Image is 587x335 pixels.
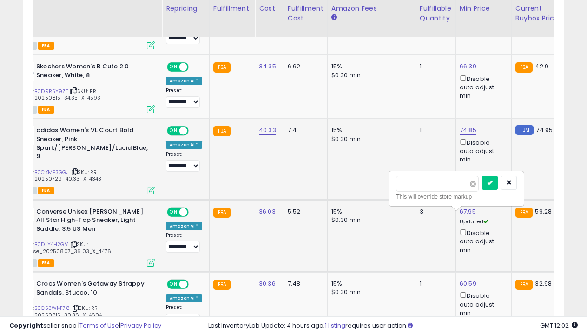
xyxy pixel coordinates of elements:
a: Terms of Use [79,321,119,330]
div: Cost [259,4,280,13]
div: This will override store markup [396,192,517,201]
small: FBA [213,62,231,73]
div: Amazon AI * [166,222,202,230]
span: 74.95 [536,126,553,134]
a: B0CKMP3GGJ [34,168,69,176]
a: 1 listing [325,321,345,330]
div: $0.30 min [331,71,409,80]
div: ASIN: [15,280,155,329]
div: Amazon AI * [166,77,202,85]
div: $0.30 min [331,216,409,224]
small: FBA [213,280,231,290]
div: Title [13,4,158,13]
div: Amazon AI * [166,141,202,149]
span: 59.28 [535,207,552,216]
div: ASIN: [15,62,155,112]
div: 3 [420,208,448,216]
div: Fulfillable Quantity [420,4,452,23]
a: B0DLY4H2GV [34,241,68,248]
span: OFF [187,281,202,288]
div: ASIN: [15,208,155,266]
small: FBA [515,208,533,218]
b: Skechers Women's B Cute 2.0 Sneaker, White, 8 [36,62,149,82]
div: $0.30 min [331,135,409,143]
span: FBA [38,42,54,50]
div: 1 [420,126,448,134]
b: Converse Unisex [PERSON_NAME] All Star High-Top Sneaker, Light Saddle, 3.5 US Men [36,208,149,236]
div: Fulfillment Cost [288,4,323,23]
a: Privacy Policy [120,321,161,330]
div: Disable auto adjust min [460,137,504,164]
div: 1 [420,280,448,288]
a: B0C53WM178 [34,304,70,312]
span: | SKU: Converse_20250807_36.03_X_4476 [15,241,111,255]
a: 30.36 [259,279,276,288]
div: Preset: [166,304,202,325]
span: FBA [38,259,54,267]
div: Amazon AI * [166,294,202,302]
a: 66.39 [460,62,476,71]
div: Current Buybox Price [515,4,563,23]
div: seller snap | | [9,322,161,330]
div: $0.30 min [331,288,409,296]
div: Min Price [460,4,508,13]
span: ON [168,208,179,216]
b: Crocs Women's Getaway Strappy Sandals, Stucco, 10 [36,280,149,299]
div: Preset: [166,232,202,253]
small: FBA [515,62,533,73]
span: OFF [187,208,202,216]
div: Fulfillment [213,4,251,13]
div: Preset: [166,151,202,172]
span: | SKU: RR Shoes_20250815_34.35_X_4593 [15,87,101,101]
strong: Copyright [9,321,43,330]
div: Preset: [166,87,202,108]
div: 6.62 [288,62,320,71]
div: Disable auto adjust min [460,228,504,255]
span: ON [168,127,179,135]
span: ON [168,63,179,71]
span: FBA [38,187,54,194]
small: FBA [515,280,533,290]
a: B0D9R5Y9ZT [34,87,68,95]
div: Last InventoryLab Update: 4 hours ago, requires user action. [208,322,578,330]
span: ON [168,281,179,288]
div: 5.52 [288,208,320,216]
a: 40.33 [259,126,276,135]
small: Amazon Fees. [331,13,337,22]
a: 67.95 [460,207,476,216]
span: 32.98 [535,279,552,288]
div: Amazon Fees [331,4,412,13]
div: 15% [331,62,409,71]
span: 2025-09-13 12:02 GMT [540,321,578,330]
div: 15% [331,208,409,216]
a: 36.03 [259,207,276,216]
div: Disable auto adjust min [460,290,504,317]
a: 34.35 [259,62,276,71]
div: 7.4 [288,126,320,134]
a: 74.85 [460,126,476,135]
span: FBA [38,106,54,114]
div: Disable auto adjust min [460,74,504,100]
div: 15% [331,126,409,134]
small: FBA [213,208,231,218]
div: 1 [420,62,448,71]
small: FBM [515,125,534,135]
span: Updated [460,218,488,225]
span: | SKU: RR Shoes_20250729_40.33_X_4343 [15,168,102,182]
span: 42.9 [535,62,548,71]
div: Repricing [166,4,205,13]
small: FBA [213,126,231,136]
a: 60.59 [460,279,476,288]
div: 7.48 [288,280,320,288]
div: 15% [331,280,409,288]
b: adidas Women's VL Court Bold Sneaker, Pink Spark/[PERSON_NAME]/Lucid Blue, 9 [36,126,149,163]
span: OFF [187,63,202,71]
span: OFF [187,127,202,135]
